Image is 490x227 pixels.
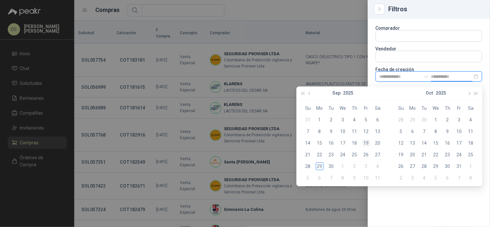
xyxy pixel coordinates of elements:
[430,126,442,137] td: 2025-10-08
[360,149,372,160] td: 2025-09-26
[339,162,347,170] div: 1
[419,149,430,160] td: 2025-10-21
[337,102,349,114] th: We
[316,116,324,124] div: 1
[419,160,430,172] td: 2025-10-28
[351,128,359,135] div: 11
[423,74,429,79] span: to
[419,114,430,126] td: 2025-09-30
[397,162,405,170] div: 26
[349,160,360,172] td: 2025-10-02
[395,160,407,172] td: 2025-10-26
[372,114,384,126] td: 2025-09-06
[444,174,452,182] div: 6
[349,102,360,114] th: Th
[454,172,465,184] td: 2025-11-07
[360,126,372,137] td: 2025-09-12
[419,172,430,184] td: 2025-11-04
[395,149,407,160] td: 2025-10-19
[372,126,384,137] td: 2025-09-13
[362,151,370,159] div: 26
[337,137,349,149] td: 2025-09-17
[467,174,475,182] div: 8
[316,162,324,170] div: 29
[442,149,454,160] td: 2025-10-23
[397,116,405,124] div: 28
[372,160,384,172] td: 2025-10-04
[326,160,337,172] td: 2025-09-30
[374,174,382,182] div: 11
[316,128,324,135] div: 8
[395,137,407,149] td: 2025-10-12
[339,151,347,159] div: 24
[442,172,454,184] td: 2025-11-06
[314,114,326,126] td: 2025-09-01
[432,151,440,159] div: 22
[421,116,428,124] div: 30
[372,102,384,114] th: Sa
[397,174,405,182] div: 2
[465,102,477,114] th: Sa
[302,172,314,184] td: 2025-10-05
[444,116,452,124] div: 2
[304,162,312,170] div: 28
[337,126,349,137] td: 2025-09-10
[360,102,372,114] th: Fr
[421,151,428,159] div: 21
[407,137,419,149] td: 2025-10-13
[362,162,370,170] div: 3
[314,126,326,137] td: 2025-09-08
[337,160,349,172] td: 2025-10-01
[337,149,349,160] td: 2025-09-24
[465,160,477,172] td: 2025-11-01
[351,139,359,147] div: 18
[409,128,417,135] div: 6
[302,160,314,172] td: 2025-09-28
[455,139,463,147] div: 17
[362,174,370,182] div: 10
[454,102,465,114] th: Fr
[436,87,446,99] button: 2025
[304,151,312,159] div: 21
[409,116,417,124] div: 29
[374,151,382,159] div: 27
[430,114,442,126] td: 2025-10-01
[432,116,440,124] div: 1
[397,151,405,159] div: 19
[407,172,419,184] td: 2025-11-03
[351,116,359,124] div: 4
[374,128,382,135] div: 13
[372,137,384,149] td: 2025-09-20
[430,137,442,149] td: 2025-10-15
[444,151,452,159] div: 23
[467,116,475,124] div: 4
[314,172,326,184] td: 2025-10-06
[397,128,405,135] div: 5
[314,160,326,172] td: 2025-09-29
[349,114,360,126] td: 2025-09-04
[432,128,440,135] div: 8
[374,162,382,170] div: 4
[328,116,335,124] div: 2
[432,174,440,182] div: 5
[444,128,452,135] div: 9
[421,162,428,170] div: 28
[454,160,465,172] td: 2025-10-31
[407,102,419,114] th: Mo
[419,137,430,149] td: 2025-10-14
[407,114,419,126] td: 2025-09-29
[328,162,335,170] div: 30
[442,137,454,149] td: 2025-10-16
[395,172,407,184] td: 2025-11-02
[442,102,454,114] th: Th
[407,126,419,137] td: 2025-10-06
[376,67,482,71] p: Fecha de creación
[316,151,324,159] div: 22
[421,139,428,147] div: 14
[339,128,347,135] div: 10
[326,149,337,160] td: 2025-09-23
[421,128,428,135] div: 7
[395,102,407,114] th: Su
[430,149,442,160] td: 2025-10-22
[409,139,417,147] div: 13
